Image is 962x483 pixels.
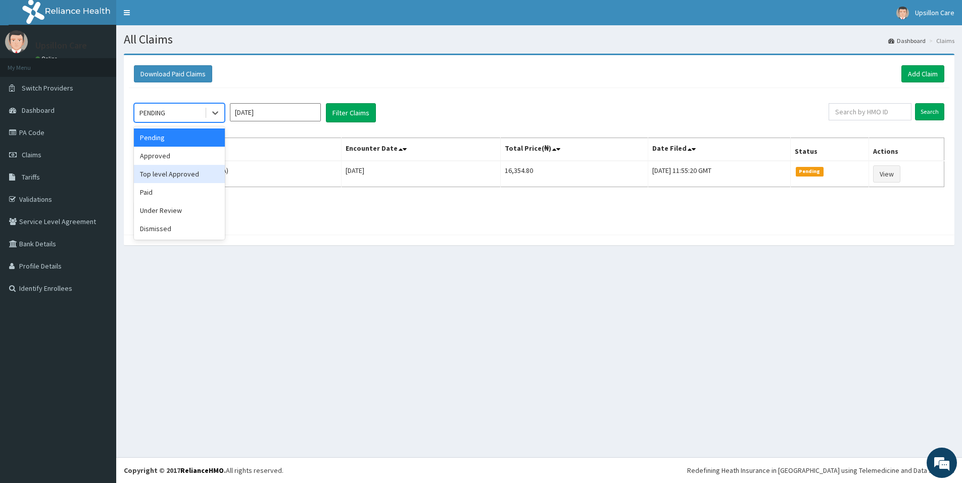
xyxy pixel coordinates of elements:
[5,30,28,53] img: User Image
[687,465,954,475] div: Redefining Heath Insurance in [GEOGRAPHIC_DATA] using Telemedicine and Data Science!
[22,83,73,93] span: Switch Providers
[648,161,791,187] td: [DATE] 11:55:20 GMT
[134,201,225,219] div: Under Review
[341,138,500,161] th: Encounter Date
[35,55,60,62] a: Online
[134,138,342,161] th: Name
[22,172,40,182] span: Tariffs
[501,138,648,161] th: Total Price(₦)
[915,8,954,17] span: Upsillon Care
[341,161,500,187] td: [DATE]
[927,36,954,45] li: Claims
[896,7,909,19] img: User Image
[869,138,944,161] th: Actions
[901,65,944,82] a: Add Claim
[124,33,954,46] h1: All Claims
[796,167,824,176] span: Pending
[116,457,962,483] footer: All rights reserved.
[134,128,225,147] div: Pending
[22,150,41,159] span: Claims
[915,103,944,120] input: Search
[648,138,791,161] th: Date Filed
[124,466,226,475] strong: Copyright © 2017 .
[888,36,926,45] a: Dashboard
[180,466,224,475] a: RelianceHMO
[35,41,87,50] p: Upsillon Care
[791,138,869,161] th: Status
[134,165,225,183] div: Top level Approved
[326,103,376,122] button: Filter Claims
[134,161,342,187] td: [PERSON_NAME] (IFS/10089/A)
[22,106,55,115] span: Dashboard
[501,161,648,187] td: 16,354.80
[134,183,225,201] div: Paid
[873,165,900,183] a: View
[134,219,225,238] div: Dismissed
[829,103,911,120] input: Search by HMO ID
[139,108,165,118] div: PENDING
[134,147,225,165] div: Approved
[134,65,212,82] button: Download Paid Claims
[230,103,321,121] input: Select Month and Year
